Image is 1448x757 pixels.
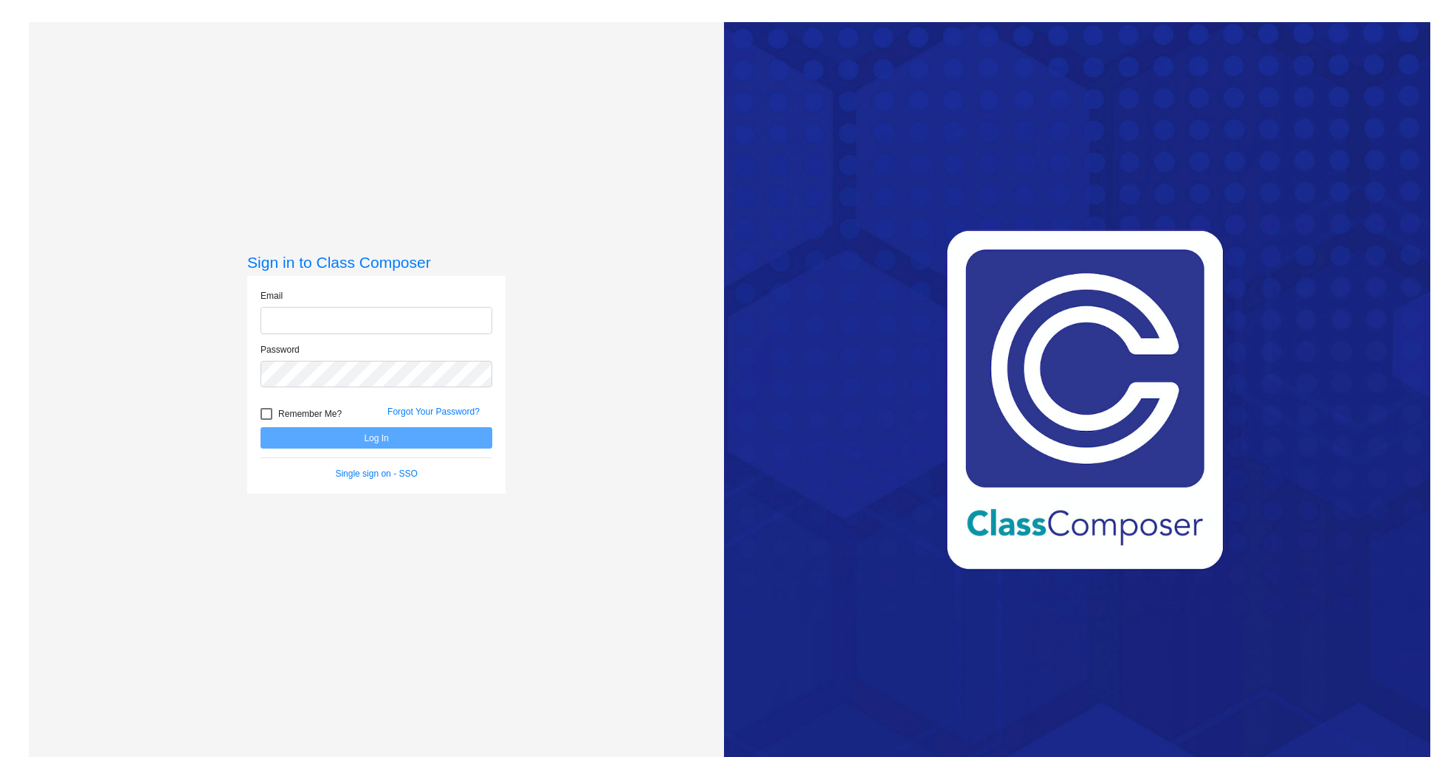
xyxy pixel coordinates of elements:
a: Forgot Your Password? [387,407,480,417]
label: Email [261,289,283,303]
label: Password [261,343,300,356]
h3: Sign in to Class Composer [247,253,506,272]
span: Remember Me? [278,405,342,423]
a: Single sign on - SSO [335,469,417,479]
button: Log In [261,427,492,449]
